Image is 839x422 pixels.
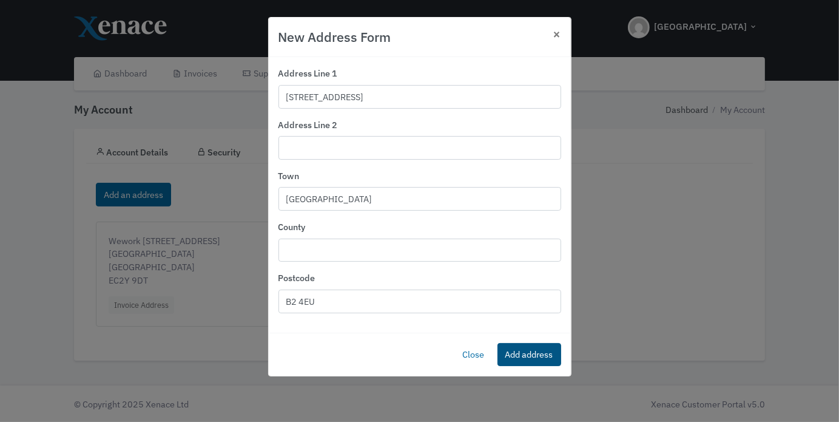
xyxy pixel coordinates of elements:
[278,118,338,132] label: Address Line 2
[544,18,571,50] button: Close
[278,271,315,285] label: Postcode
[497,343,561,367] button: Add address
[278,220,306,234] label: County
[278,169,300,183] label: Town
[455,343,493,367] button: Close
[278,27,391,47] h4: New Address Form
[553,25,561,42] span: ×
[278,67,338,80] label: Address Line 1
